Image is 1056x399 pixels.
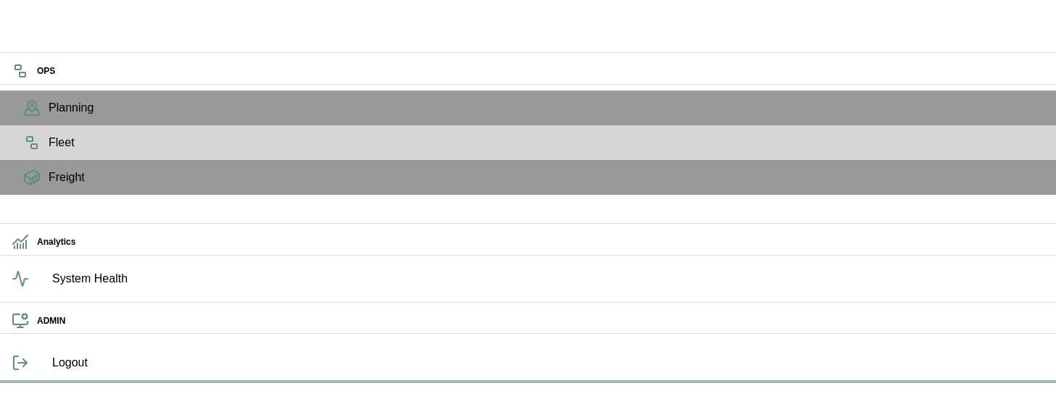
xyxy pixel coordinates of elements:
[49,99,1044,117] span: Planning
[49,134,1044,151] span: Fleet
[52,270,1044,287] span: System Health
[49,169,1044,186] span: Freight
[37,64,1044,78] h6: OPS
[52,354,1044,371] span: Logout
[37,235,1044,249] h6: Analytics
[37,314,1044,328] h6: ADMIN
